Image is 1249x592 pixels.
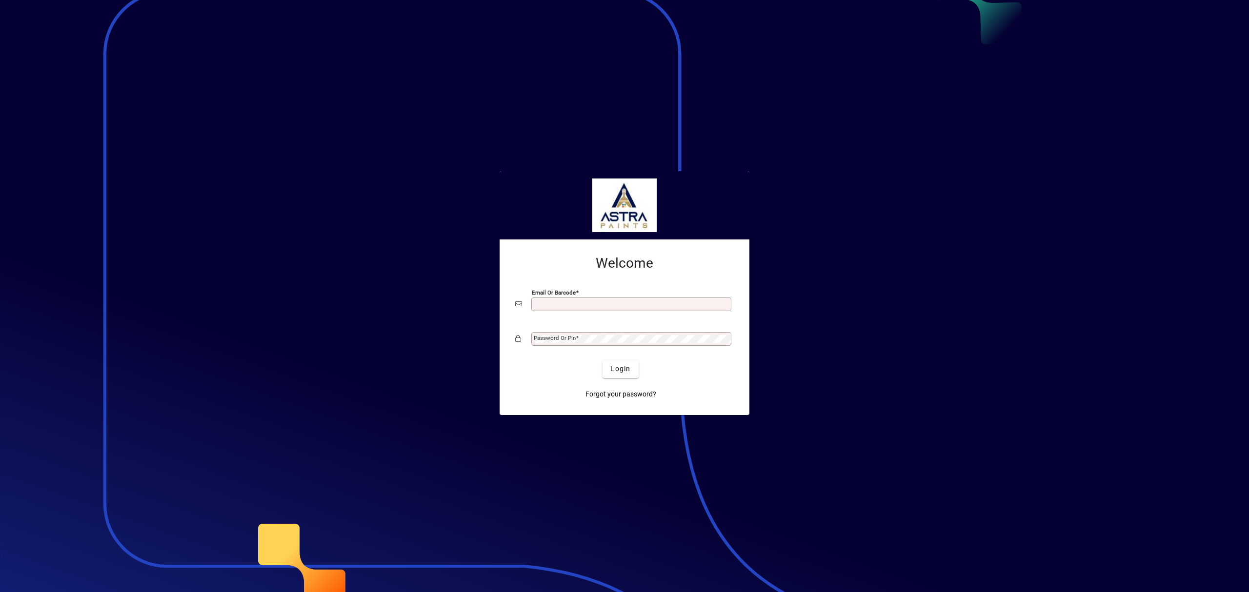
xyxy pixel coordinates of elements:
h2: Welcome [515,255,734,272]
span: Forgot your password? [585,389,656,399]
a: Forgot your password? [582,386,660,403]
span: Login [610,364,630,374]
mat-label: Email or Barcode [532,289,576,296]
button: Login [603,360,638,378]
mat-label: Password or Pin [534,335,576,341]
